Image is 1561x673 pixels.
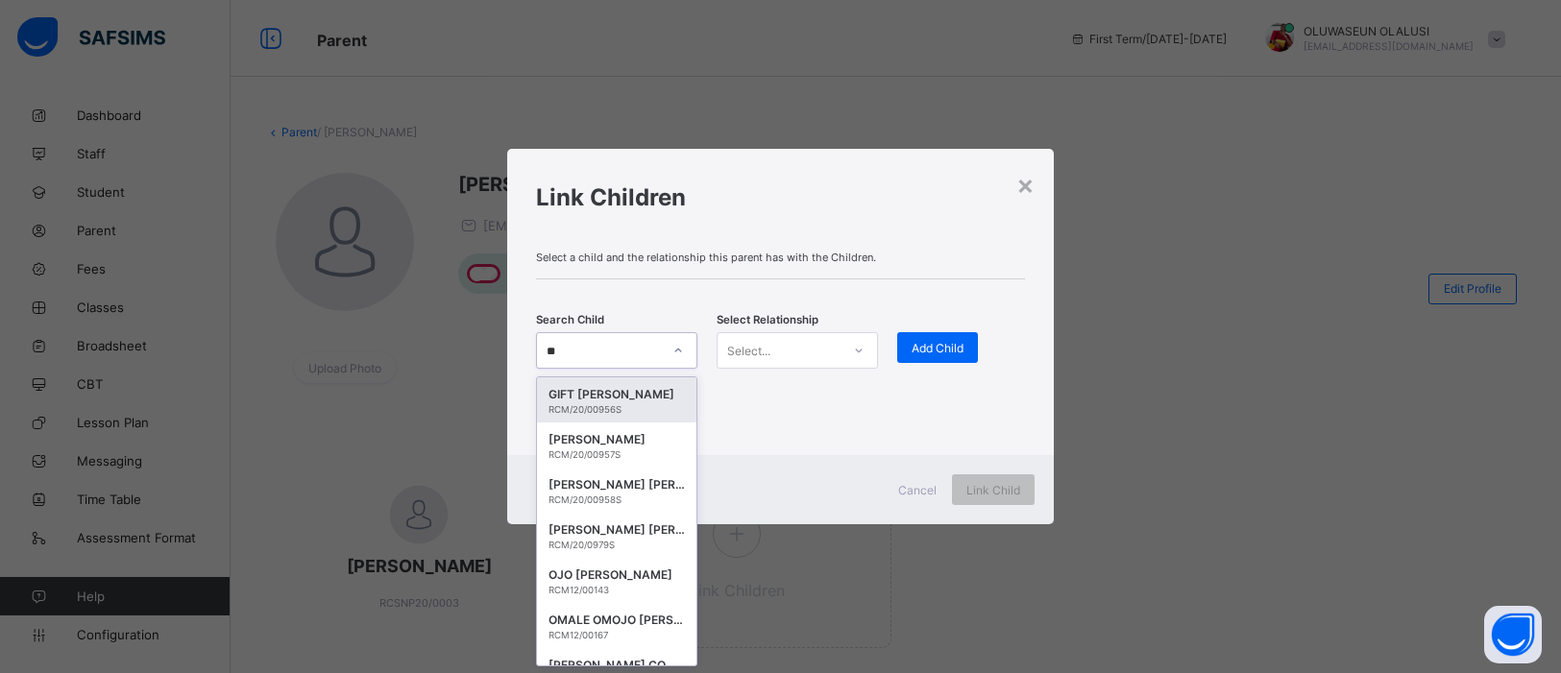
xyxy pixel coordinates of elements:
div: RCM12/00167 [549,630,685,640]
div: RCM/20/0979S [549,540,685,550]
h1: Link Children [536,183,1025,211]
div: RCM12/00143 [549,585,685,595]
span: Link Child [966,483,1020,497]
span: Select Relationship [717,313,818,326]
div: OMALE OMOJO [PERSON_NAME] [549,611,685,630]
div: Select... [727,332,770,369]
div: [PERSON_NAME] [PERSON_NAME] [549,475,685,494]
span: Search Child [536,313,604,326]
div: GIFT [PERSON_NAME] [549,385,685,404]
div: [PERSON_NAME] [PERSON_NAME] [549,520,685,540]
div: RCM/20/00957S [549,449,685,460]
div: RCM/20/00958S [549,494,685,505]
span: Select a child and the relationship this parent has with the Children. [536,251,1025,264]
div: RCM/20/00956S [549,404,685,415]
div: OJO [PERSON_NAME] [549,565,685,585]
span: Add Child [912,341,963,355]
div: × [1016,168,1035,201]
div: [PERSON_NAME] [549,430,685,449]
button: Open asap [1484,606,1542,663]
span: Cancel [898,483,937,497]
